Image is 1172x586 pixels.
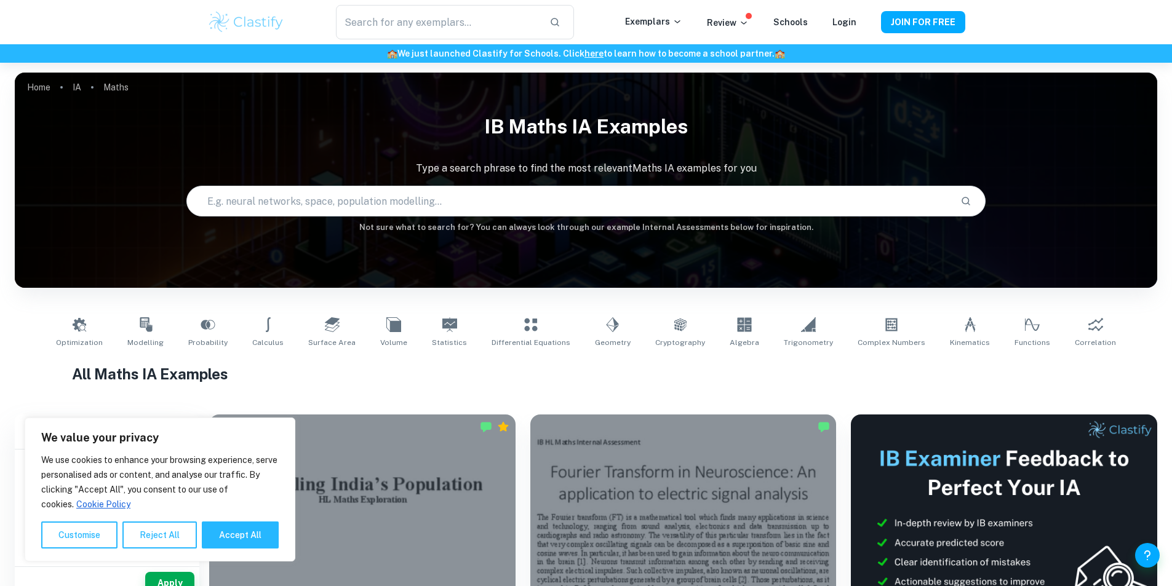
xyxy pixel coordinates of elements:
div: Premium [497,421,509,433]
a: IA [73,79,81,96]
p: Type a search phrase to find the most relevant Maths IA examples for you [15,161,1157,176]
span: Volume [380,337,407,348]
p: Review [707,16,749,30]
h1: IB Maths IA examples [15,107,1157,146]
h6: We just launched Clastify for Schools. Click to learn how to become a school partner. [2,47,1170,60]
button: Customise [41,521,118,548]
span: Cryptography [655,337,705,348]
img: Marked [480,421,492,433]
img: Marked [818,421,830,433]
span: Differential Equations [492,337,570,348]
div: We value your privacy [25,418,295,561]
h1: All Maths IA Examples [72,363,1100,385]
span: Correlation [1075,337,1116,348]
span: 🏫 [387,49,397,58]
h6: Not sure what to search for? You can always look through our example Internal Assessments below f... [15,221,1157,234]
button: Reject All [122,521,197,548]
span: Surface Area [308,337,356,348]
span: Calculus [252,337,284,348]
input: E.g. neural networks, space, population modelling... [187,184,951,218]
p: We value your privacy [41,430,279,445]
p: Exemplars [625,15,682,28]
span: Probability [188,337,228,348]
span: Algebra [730,337,759,348]
span: Geometry [595,337,631,348]
a: Login [832,17,856,27]
span: Modelling [127,337,164,348]
a: Home [27,79,50,96]
button: Help and Feedback [1135,543,1160,568]
span: Functions [1015,337,1050,348]
span: Trigonometry [784,337,833,348]
button: Accept All [202,521,279,548]
span: 🏫 [775,49,785,58]
h6: Filter exemplars [15,414,199,449]
span: Statistics [432,337,467,348]
span: Kinematics [950,337,990,348]
a: Schools [773,17,808,27]
button: JOIN FOR FREE [881,11,965,33]
span: Complex Numbers [858,337,925,348]
a: Cookie Policy [76,499,131,510]
a: here [584,49,604,58]
img: Clastify logo [207,10,285,34]
span: Optimization [56,337,103,348]
input: Search for any exemplars... [336,5,539,39]
button: Search [955,191,976,212]
p: Maths [103,81,129,94]
p: We use cookies to enhance your browsing experience, serve personalised ads or content, and analys... [41,453,279,512]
